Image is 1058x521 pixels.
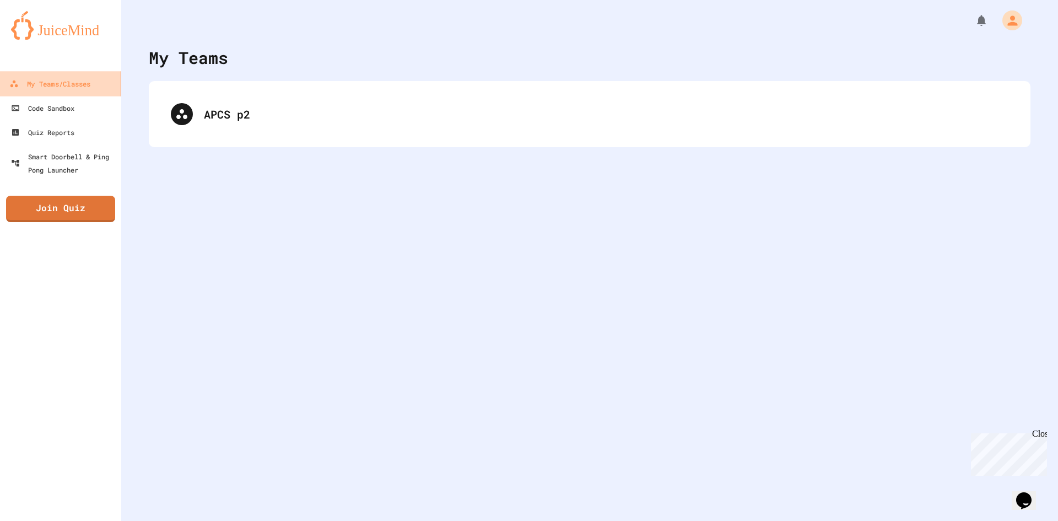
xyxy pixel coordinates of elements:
div: Chat with us now!Close [4,4,76,70]
iframe: chat widget [1012,477,1047,510]
div: My Notifications [954,11,991,30]
img: logo-orange.svg [11,11,110,40]
div: APCS p2 [160,92,1019,136]
iframe: chat widget [967,429,1047,476]
div: Code Sandbox [11,101,74,115]
div: APCS p2 [204,106,1008,122]
div: Smart Doorbell & Ping Pong Launcher [11,150,117,176]
div: My Teams/Classes [9,77,90,91]
div: Quiz Reports [11,126,74,139]
div: My Teams [149,45,228,70]
a: Join Quiz [6,196,115,222]
div: My Account [991,8,1025,33]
